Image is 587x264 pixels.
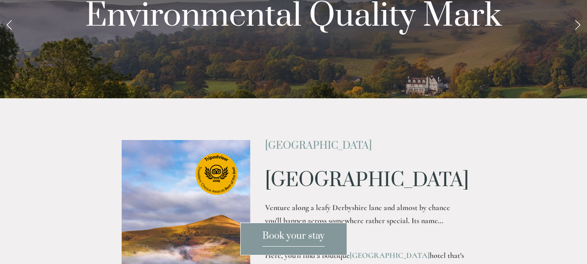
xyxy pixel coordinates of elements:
span: Book your stay [262,230,325,247]
p: Venture along a leafy Derbyshire lane and almost by chance you'll happen across somewhere rather ... [265,201,465,241]
a: Next Slide [568,11,587,37]
h2: [GEOGRAPHIC_DATA] [265,140,465,151]
a: Book your stay [240,223,347,255]
a: [GEOGRAPHIC_DATA] [350,251,430,260]
h1: [GEOGRAPHIC_DATA] [265,170,465,191]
